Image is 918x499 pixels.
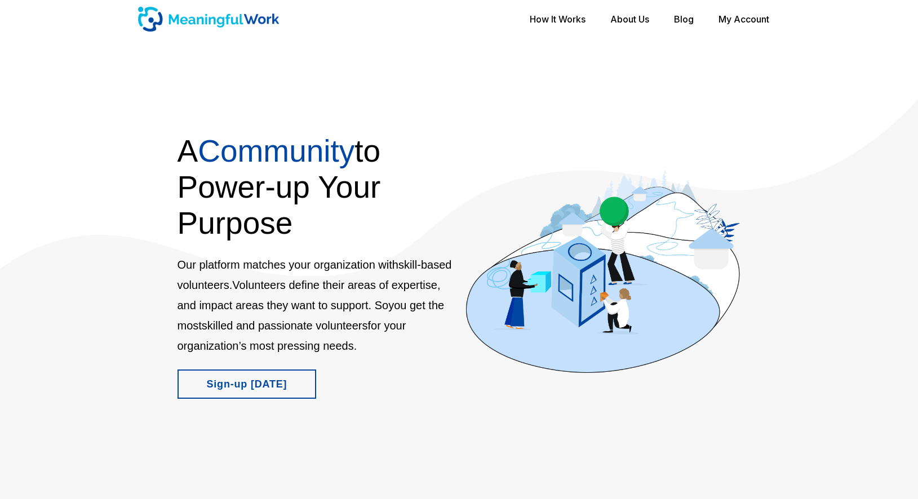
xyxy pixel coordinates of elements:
[610,8,649,30] a: About Us
[719,8,769,30] a: My Account
[138,7,279,32] img: Meaningful Work Logo
[178,259,452,352] span: Our platform matches your organization with Volunteers define their areas of expertise, and impac...
[178,133,381,241] span: A to Power-up Your Purpose
[258,319,368,332] span: passionate volunteers
[466,170,740,372] img: Non-profit
[530,8,586,30] a: How It Works
[198,133,354,168] span: Community
[202,319,255,332] span: skilled and
[388,299,432,311] span: you get t
[178,369,317,399] a: Sign-up [DATE]
[518,10,780,29] nav: Main menu
[674,8,694,30] a: Blog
